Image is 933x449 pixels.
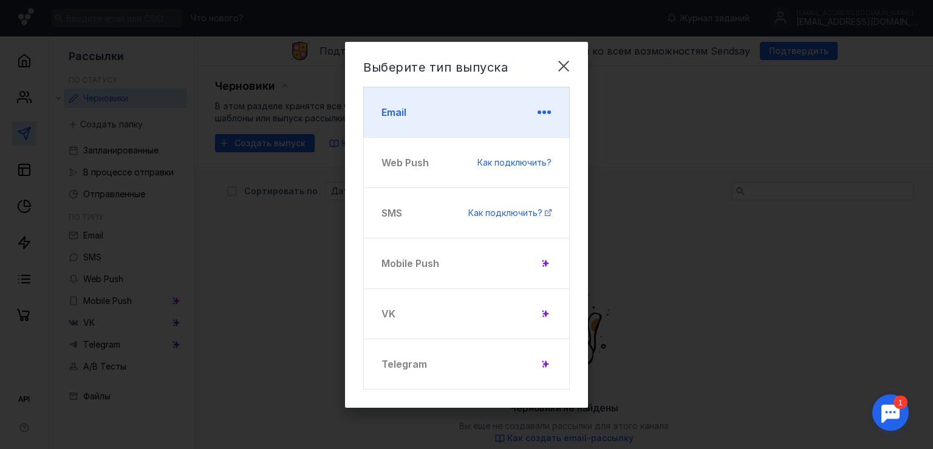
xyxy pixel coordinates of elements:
[468,207,552,219] a: Как подключить?
[381,105,406,120] span: Email
[363,60,508,75] span: Выберите тип выпуска
[363,87,570,138] button: Email
[477,157,552,167] span: Как подключить?
[477,157,552,169] a: Как подключить?
[468,208,542,218] span: Как подключить?
[27,7,41,21] div: 1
